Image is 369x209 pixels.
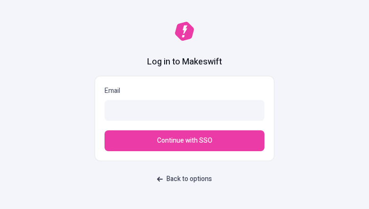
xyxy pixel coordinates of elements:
h1: Log in to Makeswift [147,56,222,68]
button: Continue with SSO [105,130,264,151]
a: Back to options [151,171,218,188]
span: Continue with SSO [157,136,212,146]
input: Email [105,100,264,121]
p: Email [105,86,264,96]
